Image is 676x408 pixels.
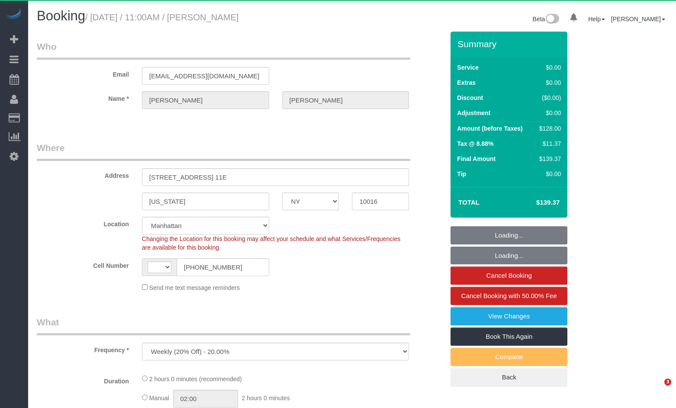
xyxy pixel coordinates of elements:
[457,124,522,133] label: Amount (before Taxes)
[457,170,466,178] label: Tip
[647,379,667,399] iframe: Intercom live chat
[536,109,561,117] div: $0.00
[457,109,490,117] label: Adjustment
[536,93,561,102] div: ($0.00)
[352,193,409,210] input: Zip Code
[457,139,493,148] label: Tax @ 8.88%
[30,258,135,270] label: Cell Number
[536,139,561,148] div: $11.37
[30,67,135,79] label: Email
[588,16,605,22] a: Help
[37,141,410,161] legend: Where
[142,67,269,85] input: Email
[30,343,135,354] label: Frequency *
[451,267,567,285] a: Cancel Booking
[458,199,480,206] strong: Total
[533,16,560,22] a: Beta
[457,154,496,163] label: Final Amount
[142,235,400,251] span: Changing the Location for this booking may affect your schedule and what Services/Frequencies are...
[611,16,665,22] a: [PERSON_NAME]
[149,376,242,382] span: 2 hours 0 minutes (recommended)
[30,168,135,180] label: Address
[30,374,135,386] label: Duration
[451,307,567,325] a: View Changes
[461,292,557,299] span: Cancel Booking with 50.00% Fee
[457,39,563,49] h3: Summary
[457,78,476,87] label: Extras
[5,9,23,21] img: Automaid Logo
[536,170,561,178] div: $0.00
[149,395,169,402] span: Manual
[664,379,671,386] span: 3
[510,199,560,206] h4: $139.37
[241,395,290,402] span: 2 hours 0 minutes
[37,8,85,23] span: Booking
[536,154,561,163] div: $139.37
[536,124,561,133] div: $128.00
[545,14,559,25] img: New interface
[37,316,410,335] legend: What
[177,258,269,276] input: Cell Number
[451,328,567,346] a: Book This Again
[282,91,409,109] input: Last Name
[37,40,410,60] legend: Who
[85,13,238,22] small: / [DATE] / 11:00AM / [PERSON_NAME]
[142,193,269,210] input: City
[30,91,135,103] label: Name *
[451,287,567,305] a: Cancel Booking with 50.00% Fee
[451,368,567,386] a: Back
[457,93,483,102] label: Discount
[142,91,269,109] input: First Name
[30,217,135,228] label: Location
[536,78,561,87] div: $0.00
[536,63,561,72] div: $0.00
[149,284,240,291] span: Send me text message reminders
[457,63,479,72] label: Service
